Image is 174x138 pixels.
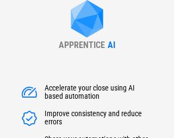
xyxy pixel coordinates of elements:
div: AI [108,40,115,50]
img: Accelerate [21,110,38,127]
img: Accelerate [21,84,38,101]
div: Accelerate your close using AI based automation [45,84,153,101]
div: APPRENTICE [59,40,105,50]
div: Improve consistency and reduce errors [45,110,153,127]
